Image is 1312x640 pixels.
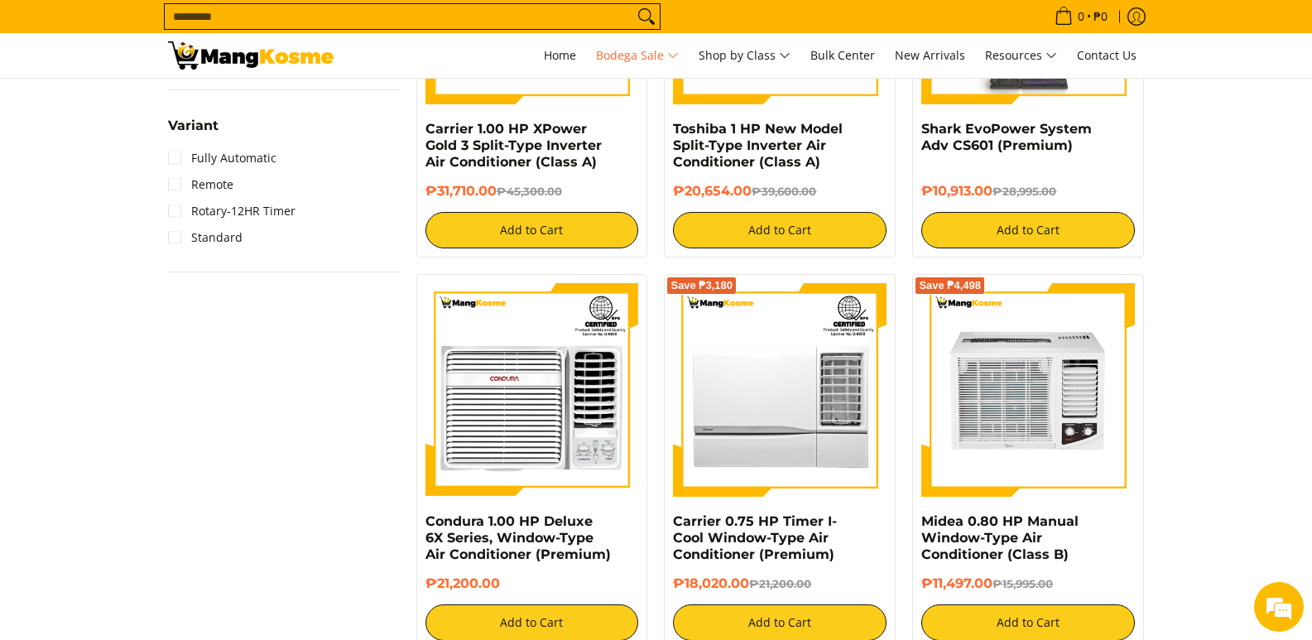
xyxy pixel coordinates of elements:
h6: ₱20,654.00 [673,183,887,200]
img: Midea 0.80 HP Manual Window-Type Air Conditioner (Class B) [921,283,1135,497]
a: Shop by Class [690,33,799,78]
button: Add to Cart [425,212,639,248]
h6: ₱18,020.00 [673,575,887,592]
summary: Open [168,119,219,145]
h6: ₱10,913.00 [921,183,1135,200]
a: Rotary-12HR Timer [168,198,296,224]
div: Chat with us now [86,93,278,114]
img: Condura 1.00 HP Deluxe 6X Series, Window-Type Air Conditioner (Premium) [425,283,639,497]
span: Shop by Class [699,46,791,66]
span: 0 [1075,11,1087,22]
a: Carrier 0.75 HP Timer I-Cool Window-Type Air Conditioner (Premium) [673,513,837,562]
a: Midea 0.80 HP Manual Window-Type Air Conditioner (Class B) [921,513,1079,562]
a: Carrier 1.00 HP XPower Gold 3 Split-Type Inverter Air Conditioner (Class A) [425,121,602,170]
a: New Arrivals [887,33,973,78]
button: Add to Cart [921,212,1135,248]
span: Bodega Sale [596,46,679,66]
a: Condura 1.00 HP Deluxe 6X Series, Window-Type Air Conditioner (Premium) [425,513,611,562]
del: ₱45,300.00 [497,185,562,198]
span: Resources [985,46,1057,66]
a: Resources [977,33,1065,78]
nav: Main Menu [350,33,1145,78]
a: Contact Us [1069,33,1145,78]
a: Bulk Center [802,33,883,78]
span: Save ₱3,180 [670,281,733,291]
a: Standard [168,224,243,251]
del: ₱15,995.00 [992,577,1053,590]
a: Shark EvoPower System Adv CS601 (Premium) [921,121,1092,153]
a: Bodega Sale [588,33,687,78]
del: ₱21,200.00 [749,577,811,590]
a: Fully Automatic [168,145,276,171]
button: Add to Cart [673,212,887,248]
h6: ₱11,497.00 [921,575,1135,592]
textarea: Type your message and hit 'Enter' [8,452,315,510]
h6: ₱21,200.00 [425,575,639,592]
a: Toshiba 1 HP New Model Split-Type Inverter Air Conditioner (Class A) [673,121,843,170]
span: Bulk Center [810,47,875,63]
button: Search [633,4,660,29]
a: Home [536,33,584,78]
img: Bodega Sale l Mang Kosme: Cost-Efficient &amp; Quality Home Appliances [168,41,334,70]
span: Variant [168,119,219,132]
a: Remote [168,171,233,198]
span: Home [544,47,576,63]
div: Minimize live chat window [272,8,311,48]
span: We're online! [96,209,228,376]
del: ₱28,995.00 [992,185,1056,198]
span: New Arrivals [895,47,965,63]
span: ₱0 [1091,11,1110,22]
span: Save ₱4,498 [919,281,981,291]
del: ₱39,600.00 [752,185,816,198]
h6: ₱31,710.00 [425,183,639,200]
span: • [1050,7,1113,26]
span: Contact Us [1077,47,1137,63]
img: Carrier 0.75 HP Timer I-Cool Window-Type Air Conditioner (Premium) [673,283,887,497]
